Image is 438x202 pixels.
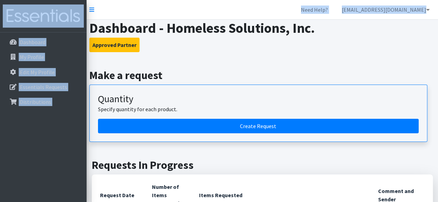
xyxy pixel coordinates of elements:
h2: Requests In Progress [92,158,433,172]
a: Essentials Requests [3,80,84,94]
a: Need Help? [295,3,333,17]
a: Distributions [3,95,84,109]
p: Specify quantity for each product. [98,105,419,113]
img: HumanEssentials [3,4,84,28]
a: Dashboard [3,35,84,49]
a: Create a request by quantity [98,119,419,133]
a: [EMAIL_ADDRESS][DOMAIN_NAME] [336,3,435,17]
h3: Quantity [98,93,419,105]
p: My Profile [20,54,44,60]
a: Edit My Profile [3,65,84,79]
p: Edit My Profile [20,69,55,76]
p: Dashboard [20,39,45,46]
p: Essentials Requests [20,84,67,90]
p: Distributions [20,98,51,105]
a: My Profile [3,50,84,64]
h1: Dashboard - Homeless Solutions, Inc. [89,20,436,36]
h2: Make a request [89,69,436,82]
button: Approved Partner [89,38,140,52]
